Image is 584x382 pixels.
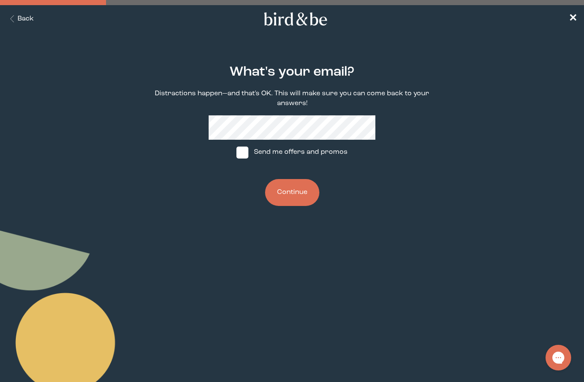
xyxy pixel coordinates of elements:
[541,342,575,373] iframe: Gorgias live chat messenger
[569,12,577,26] a: ✕
[230,62,354,82] h2: What's your email?
[228,140,356,165] label: Send me offers and promos
[265,179,319,206] button: Continue
[7,14,34,24] button: Back Button
[153,89,431,109] p: Distractions happen—and that's OK. This will make sure you can come back to your answers!
[569,14,577,24] span: ✕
